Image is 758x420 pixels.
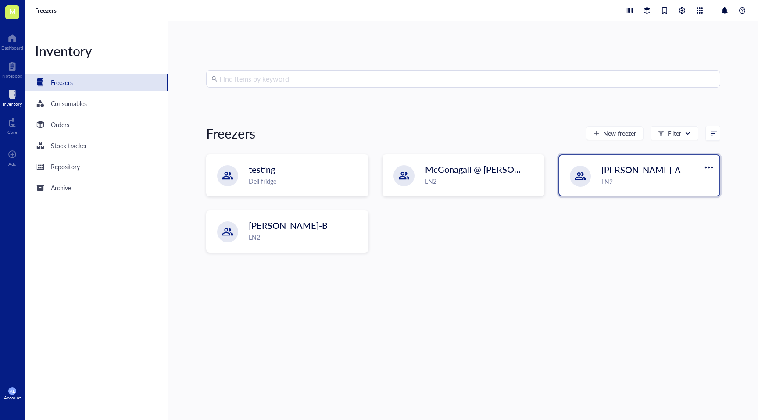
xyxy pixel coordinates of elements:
[206,125,255,142] div: Freezers
[25,42,168,60] div: Inventory
[425,176,539,186] div: LN2
[51,162,80,171] div: Repository
[35,7,58,14] a: Freezers
[7,129,17,135] div: Core
[1,45,23,50] div: Dashboard
[3,101,22,107] div: Inventory
[51,183,71,192] div: Archive
[601,177,714,186] div: LN2
[7,115,17,135] a: Core
[425,163,554,175] span: McGonagall @ [PERSON_NAME]
[249,219,328,231] span: [PERSON_NAME]-B
[2,73,22,78] div: Notebook
[601,164,681,176] span: [PERSON_NAME]-A
[25,158,168,175] a: Repository
[4,395,21,400] div: Account
[51,78,73,87] div: Freezers
[25,95,168,112] a: Consumables
[2,59,22,78] a: Notebook
[9,6,16,17] span: M
[249,163,275,175] span: testing
[25,179,168,196] a: Archive
[10,388,15,394] span: AL
[25,137,168,154] a: Stock tracker
[3,87,22,107] a: Inventory
[249,176,362,186] div: Deli fridge
[25,116,168,133] a: Orders
[249,232,362,242] div: LN2
[51,99,87,108] div: Consumables
[51,120,69,129] div: Orders
[1,31,23,50] a: Dashboard
[586,126,644,140] button: New freezer
[668,128,681,138] div: Filter
[603,130,636,137] span: New freezer
[8,161,17,167] div: Add
[25,74,168,91] a: Freezers
[51,141,87,150] div: Stock tracker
